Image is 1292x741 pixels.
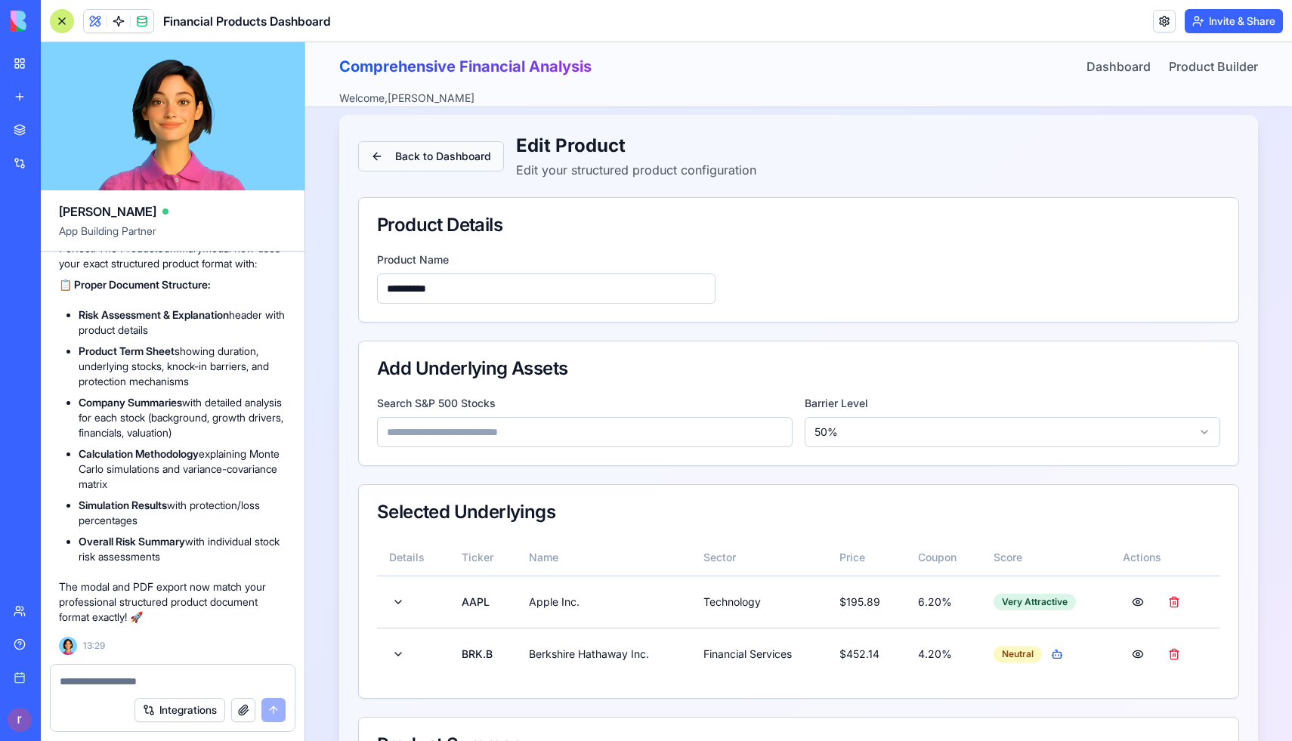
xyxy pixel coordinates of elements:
td: Apple Inc. [212,533,386,585]
li: explaining Monte Carlo simulations and variance-covariance matrix [79,446,286,492]
h1: Financial Products Dashboard [163,12,331,30]
a: Dashboard [781,15,845,33]
td: $ 452.14 [522,585,601,638]
th: Price [522,497,601,533]
th: Name [212,497,386,533]
td: AAPL [144,533,212,585]
label: Barrier Level [499,354,915,369]
label: Search S&P 500 Stocks [72,354,487,369]
strong: Simulation Results [79,499,167,511]
button: Invite & Share [1185,9,1283,33]
img: ACg8ocK9p4COroYERF96wq_Nqbucimpd5rvzMLLyBNHYTn_bI3RzLw=s96-c [8,708,32,732]
button: Integrations [134,698,225,722]
th: Sector [386,497,522,533]
p: Edit your structured product configuration [211,119,451,137]
p: Perfect! The ProductSummaryModal now uses your exact structured product format with: [59,241,286,271]
h1: Comprehensive Financial Analysis [34,14,286,35]
div: Welcome, [PERSON_NAME] [34,48,169,63]
span: App Building Partner [59,224,286,251]
button: Back to Dashboard [53,99,199,129]
img: logo [11,11,104,32]
span: [PERSON_NAME] [59,202,156,221]
th: Score [676,497,805,533]
div: Selected Underlyings [72,461,915,479]
strong: Risk Assessment & Explanation [79,308,229,321]
span: 13:29 [83,640,105,652]
img: Ella_00000_wcx2te.png [59,637,77,655]
th: Ticker [144,497,212,533]
td: $ 195.89 [522,533,601,585]
td: 6.20 % [601,533,676,585]
p: The modal and PDF export now match your professional structured product document format exactly! 🚀 [59,579,286,625]
li: with detailed analysis for each stock (background, growth drivers, financials, valuation) [79,395,286,440]
li: header with product details [79,307,286,338]
td: Berkshire Hathaway Inc. [212,585,386,638]
li: showing duration, underlying stocks, knock-in barriers, and protection mechanisms [79,344,286,389]
strong: 📋 Proper Document Structure: [59,278,211,291]
td: BRK.B [144,585,212,638]
strong: Product Term Sheet [79,344,175,357]
li: with protection/loss percentages [79,498,286,528]
strong: Overall Risk Summary [79,535,185,548]
div: Neutral [688,604,737,620]
strong: Company Summaries [79,396,182,409]
strong: Calculation Methodology [79,447,199,460]
th: Details [72,497,144,533]
div: Product Summary [72,693,915,712]
td: Technology [386,533,522,585]
h2: Edit Product [211,91,451,116]
label: Product Name [72,210,915,225]
th: Coupon [601,497,676,533]
li: with individual stock risk assessments [79,534,286,564]
td: 4.20 % [601,585,676,638]
a: Product Builder [864,15,953,33]
div: Very Attractive [688,551,771,568]
td: Financial Services [386,585,522,638]
th: Actions [805,497,915,533]
div: Product Details [72,174,915,192]
div: Add Underlying Assets [72,317,915,335]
